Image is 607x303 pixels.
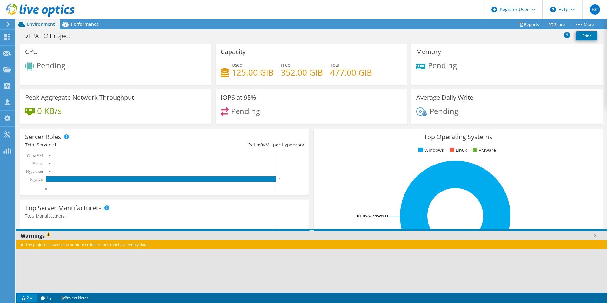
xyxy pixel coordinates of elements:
[417,147,444,154] li: Windows
[25,212,304,219] h4: Total Manufacturers:
[25,94,134,101] h3: Peak Aggregate Network Throughput
[27,153,43,158] text: Guest VM
[45,187,47,191] text: 0
[37,60,65,71] span: Pending
[430,106,458,116] span: Pending
[37,107,62,114] h4: 0 KB/s
[25,133,61,140] h3: Server Roles
[576,31,597,40] a: Print
[330,62,341,68] span: Total
[25,48,38,55] h3: CPU
[416,94,473,101] h3: Average Daily Write
[37,294,56,302] a: 1
[318,133,598,140] h3: Top Operating Systems
[357,213,368,218] tspan: 100.0%
[30,177,43,182] text: Physical
[368,213,388,218] tspan: Windows 11
[281,69,323,76] h4: 352.00 GiB
[16,231,607,240] div: Warnings
[26,169,43,174] text: Hypervisor
[275,187,277,191] text: 1
[260,142,263,148] span: 0
[25,141,165,148] div: Total Servers:
[570,19,599,29] a: More
[71,21,99,27] span: Performance
[25,205,102,212] h3: Top Server Manufacturers
[165,141,304,148] div: Ratio: VMs per Hypervisor
[279,178,281,181] text: 1
[49,170,51,173] text: 0
[66,213,68,219] span: 1
[590,4,600,15] span: BC
[471,147,496,154] li: VMware
[221,94,256,101] h3: IOPS at 95%
[221,48,246,55] h3: Capacity
[21,32,80,39] h1: DTPA LO Project
[54,142,57,148] span: 1
[428,60,457,71] span: Pending
[49,162,51,165] text: 0
[416,48,441,55] h3: Memory
[27,21,55,27] span: Environment
[448,147,467,154] li: Linux
[231,106,260,116] span: Pending
[56,294,93,302] a: Project Notes
[281,62,290,68] span: Free
[16,240,607,249] div: The project contains one or more collector runs that have empty data.
[544,19,570,29] a: Share
[33,161,43,166] text: Virtual
[550,7,556,12] svg: \n
[232,62,243,68] span: Used
[49,154,51,157] text: 0
[514,19,544,29] a: Reports
[17,294,37,302] a: 2
[232,69,274,76] h4: 125.00 GiB
[330,69,372,76] h4: 477.00 GiB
